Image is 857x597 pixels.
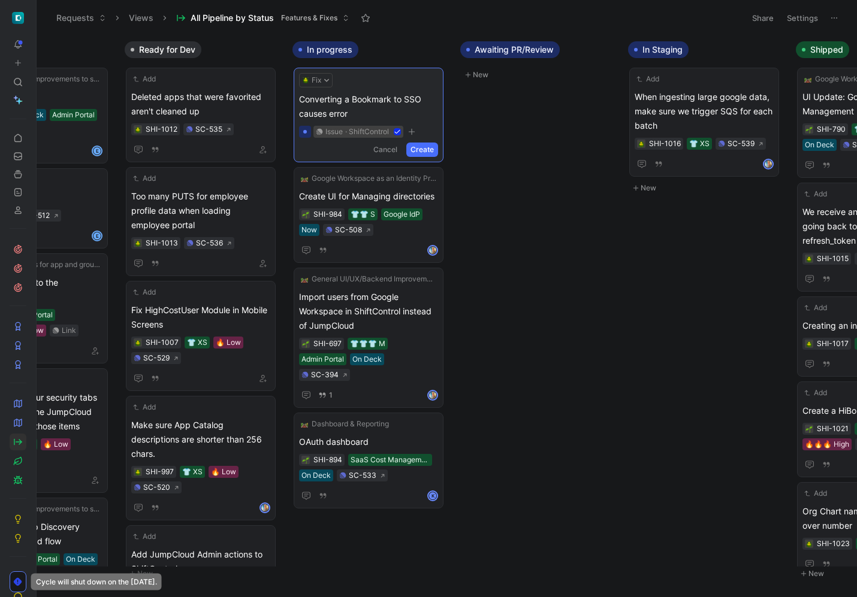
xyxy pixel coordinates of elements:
img: 🪲 [805,541,813,548]
div: SC-394 [311,369,339,381]
span: Awaiting PR/Review [475,44,554,56]
span: Too many PUTS for employee profile data when loading employee portal [131,189,270,232]
span: Import users from Google Workspace in ShiftControl instead of JumpCloud [299,290,438,333]
div: 👕 XS [689,138,710,150]
div: SHI-790 [817,123,846,135]
img: avatar [428,246,437,254]
div: In progress🪲FixConverting a Bookmark to SSO causes errorCancelCreate [288,36,455,518]
div: SC-508 [335,224,362,236]
img: avatar [261,504,269,512]
button: Add [131,73,158,85]
button: 1 [316,389,335,402]
span: General UI/UX/Backend Improvements [312,273,436,285]
button: 🌱 [301,340,310,348]
img: 🪲 [134,240,141,247]
div: K [428,492,437,500]
span: 1 [329,392,333,399]
a: AddToo many PUTS for employee profile data when loading employee portalSC-536 [126,167,276,276]
div: SHI-997 [146,466,174,478]
span: In Staging [642,44,683,56]
button: Add [131,401,158,413]
div: 🔥 Low [216,337,241,348]
div: On Deck [301,469,331,481]
div: Google IdP [384,208,420,220]
button: 🪲 [805,340,813,348]
button: Add [802,302,829,314]
img: 🛤️ [301,420,308,428]
span: In progress [307,44,352,56]
div: 👕👕 S [351,208,375,220]
button: 🪲Fix [299,73,333,87]
div: 🪲 [637,140,645,148]
img: 🪲 [302,77,309,84]
span: issue [325,126,343,138]
div: Now [301,224,317,236]
span: OAuth dashboard [299,435,438,449]
div: E [93,147,101,155]
button: Add [802,487,829,499]
button: 🌱 [301,210,310,219]
button: New [628,181,786,195]
a: 🛤️General UI/UX/Backend ImprovementsImport users from Google Workspace in ShiftControl instead of... [294,268,443,408]
div: SHI-1016 [649,138,681,150]
button: Add [131,531,158,543]
div: Ready for DevNew [120,36,288,587]
button: 🪲 [134,338,142,347]
div: 🪲 [134,125,142,134]
button: Settings [781,10,823,26]
div: SC-539 [728,138,755,150]
div: SC-529 [143,352,170,364]
div: 🔥 Low [43,438,68,450]
div: SHI-894 [313,454,342,466]
button: New [460,68,618,82]
img: 🪲 [638,141,645,148]
div: 🔥 Low [211,466,236,478]
span: Add JumpCloud Admin actions to ShiftControl [131,547,270,576]
button: Add [635,73,661,85]
span: Shipped [810,44,843,56]
span: Fix HighCostUser Module in Mobile Screens [131,303,270,332]
button: All Pipeline by StatusFeatures & Fixes [171,9,355,27]
div: SHI-1012 [146,123,177,135]
div: SHI-1013 [146,237,178,249]
img: 🪲 [134,340,141,347]
div: SHI-1017 [817,338,849,350]
div: SHI-1021 [817,423,849,435]
span: Create UI for Managing directories [299,189,438,204]
button: ShiftControl [10,10,26,26]
div: 🪲 [805,540,813,548]
img: 🌱 [805,126,813,134]
div: SC-536 [196,237,223,249]
img: avatar [764,160,772,168]
img: 🌱 [805,426,813,433]
button: 🪲 [134,468,142,476]
div: Admin Portal [52,109,95,121]
button: Cancel [369,143,402,157]
div: SC-533 [349,469,376,481]
span: When ingesting large google data, make sure we trigger SQS for each batch [635,90,774,133]
img: 🌱 [302,457,309,464]
div: 🔥🔥🔥 High [805,438,849,450]
div: Admin Portal [301,353,344,365]
div: SaaS Cost Management [351,454,430,466]
div: SHI-1015 [817,253,849,265]
button: In Staging [628,41,689,58]
button: Views [123,9,159,27]
div: Cycle will shut down on the [DATE]. [31,574,162,590]
div: SHI-1023 [817,538,850,550]
img: 🛤️ [301,175,308,182]
span: · ShiftControl [345,126,389,138]
div: SHI-697 [313,338,342,350]
button: 🛤️General UI/UX/Backend Improvements [299,273,438,285]
button: 🪲 [134,239,142,247]
button: 🌱 [301,456,310,464]
a: AddDeleted apps that were favorited aren't cleaned upSC-535 [126,68,276,162]
button: 🌱 [805,425,813,433]
button: Share [747,10,779,26]
span: Google Workspace as an Identity Provider (IdP) Integration [312,172,436,184]
img: avatar [428,391,437,399]
img: 🪲 [134,469,141,476]
button: 🌱 [805,125,813,134]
